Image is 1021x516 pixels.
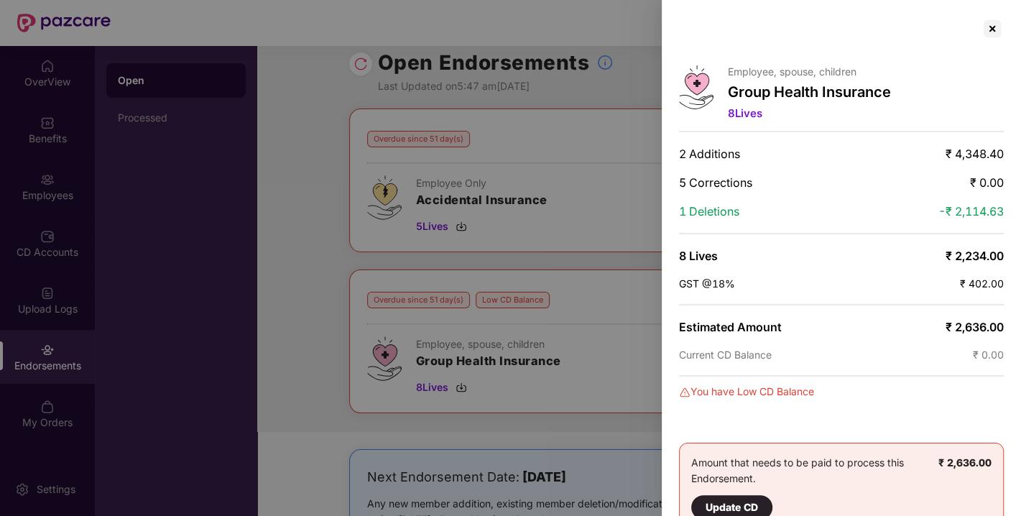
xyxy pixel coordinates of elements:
[679,249,718,263] span: 8 Lives
[946,249,1004,263] span: ₹ 2,234.00
[679,320,782,334] span: Estimated Amount
[679,387,690,398] img: svg+xml;base64,PHN2ZyBpZD0iRGFuZ2VyLTMyeDMyIiB4bWxucz0iaHR0cDovL3d3dy53My5vcmcvMjAwMC9zdmciIHdpZH...
[679,147,740,161] span: 2 Additions
[728,106,762,120] span: 8 Lives
[679,384,1004,400] div: You have Low CD Balance
[938,456,992,469] b: ₹ 2,636.00
[679,204,739,218] span: 1 Deletions
[679,175,752,190] span: 5 Corrections
[679,349,772,361] span: Current CD Balance
[946,320,1004,334] span: ₹ 2,636.00
[973,349,1004,361] span: ₹ 0.00
[970,175,1004,190] span: ₹ 0.00
[706,499,758,515] div: Update CD
[960,277,1004,290] span: ₹ 402.00
[938,204,1004,218] span: -₹ 2,114.63
[679,277,735,290] span: GST @18%
[946,147,1004,161] span: ₹ 4,348.40
[728,65,891,78] p: Employee, spouse, children
[728,83,891,101] p: Group Health Insurance
[679,65,713,109] img: svg+xml;base64,PHN2ZyB4bWxucz0iaHR0cDovL3d3dy53My5vcmcvMjAwMC9zdmciIHdpZHRoPSI0Ny43MTQiIGhlaWdodD...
